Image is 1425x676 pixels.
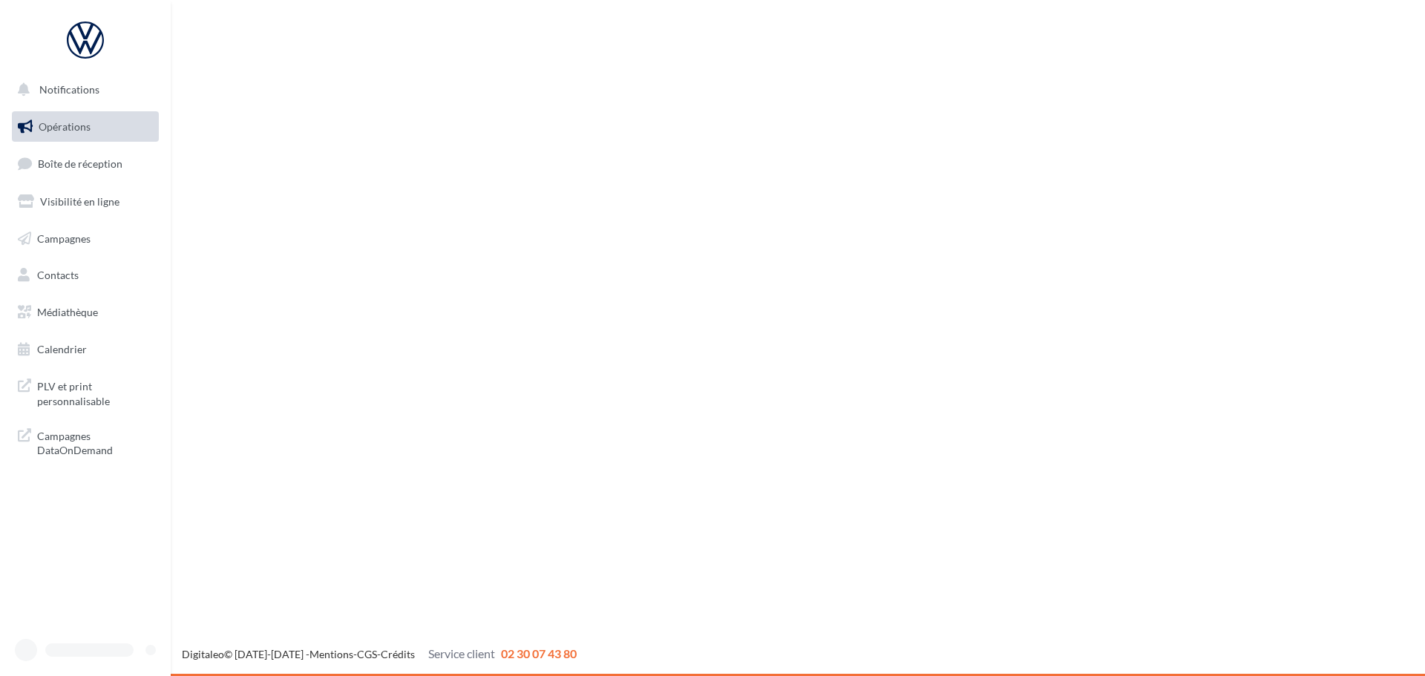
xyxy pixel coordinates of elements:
span: Boîte de réception [38,157,122,170]
span: Contacts [37,269,79,281]
a: Mentions [309,648,353,660]
span: Service client [428,646,495,660]
a: Campagnes [9,223,162,255]
span: Notifications [39,83,99,96]
button: Notifications [9,74,156,105]
span: Campagnes DataOnDemand [37,426,153,458]
a: CGS [357,648,377,660]
a: PLV et print personnalisable [9,370,162,414]
a: Campagnes DataOnDemand [9,420,162,464]
a: Opérations [9,111,162,142]
span: Opérations [39,120,91,133]
span: PLV et print personnalisable [37,376,153,408]
span: 02 30 07 43 80 [501,646,577,660]
span: Campagnes [37,232,91,244]
a: Visibilité en ligne [9,186,162,217]
a: Boîte de réception [9,148,162,180]
span: Médiathèque [37,306,98,318]
span: Calendrier [37,343,87,355]
a: Médiathèque [9,297,162,328]
a: Digitaleo [182,648,224,660]
a: Calendrier [9,334,162,365]
span: Visibilité en ligne [40,195,119,208]
span: © [DATE]-[DATE] - - - [182,648,577,660]
a: Crédits [381,648,415,660]
a: Contacts [9,260,162,291]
